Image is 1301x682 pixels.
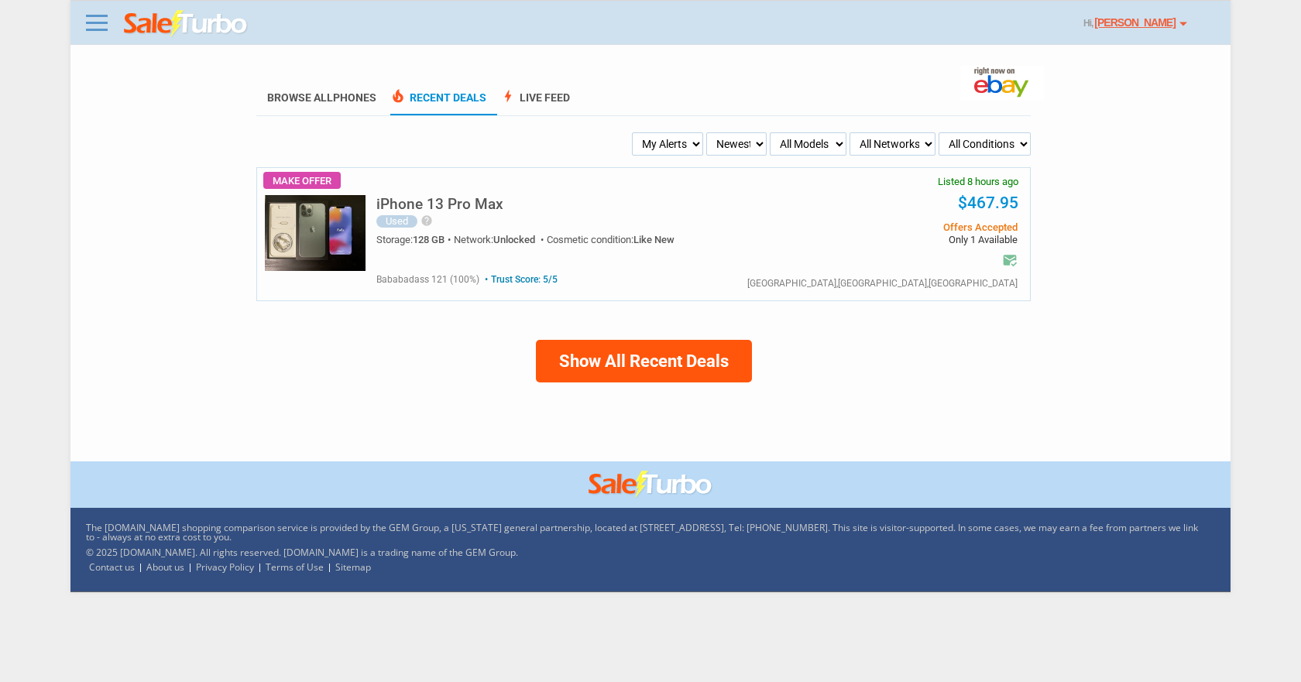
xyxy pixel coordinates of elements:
[500,88,516,104] span: bolt
[124,10,249,38] img: saleturbo.com - Online Deals and Discount Coupons
[263,172,341,189] span: Make Offer
[1002,252,1018,268] i: mark_email_read
[265,195,366,271] img: s-l225.jpg
[390,88,406,104] span: local_fire_department
[938,176,1018,187] span: Listed 8 hours ago
[784,222,1018,232] span: Offers Accepted
[376,197,503,211] h5: iPhone 13 Pro Max
[500,91,570,115] a: boltLive Feed
[421,214,433,227] i: help
[747,279,1018,288] div: [GEOGRAPHIC_DATA],[GEOGRAPHIC_DATA],[GEOGRAPHIC_DATA]
[333,91,376,104] span: Phones
[958,194,1018,212] a: $467.95
[267,91,376,104] a: Browse AllPhones
[390,91,486,115] a: local_fire_departmentRecent Deals
[536,340,752,382] button: Show All Recent Deals
[89,560,135,574] a: Contact us
[376,200,503,211] a: iPhone 13 Pro Max
[196,560,254,574] a: Privacy Policy
[1083,9,1199,44] div: Hi,
[376,274,479,285] span: bababadass 121 (100%)
[493,234,535,245] span: Unlocked
[784,235,1018,245] span: Only 1 Available
[146,560,184,574] a: About us
[589,471,713,499] img: saleturbo.com
[335,560,371,574] a: Sitemap
[376,215,417,228] div: Used
[633,234,675,245] span: Like New
[376,235,454,245] div: Storage:
[413,234,445,245] span: 128 GB
[266,560,324,574] a: Terms of Use
[482,274,558,285] span: Trust Score: 5/5
[86,548,1207,557] p: © 2025 [DOMAIN_NAME]. All rights reserved. [DOMAIN_NAME] is a trading name of the GEM Group.
[547,235,675,245] div: Cosmetic condition:
[70,508,1231,572] div: The [DOMAIN_NAME] shopping comparison service is provided by the GEM Group, a [US_STATE] general ...
[454,235,547,245] div: Network:
[1094,16,1175,29] u: [PERSON_NAME]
